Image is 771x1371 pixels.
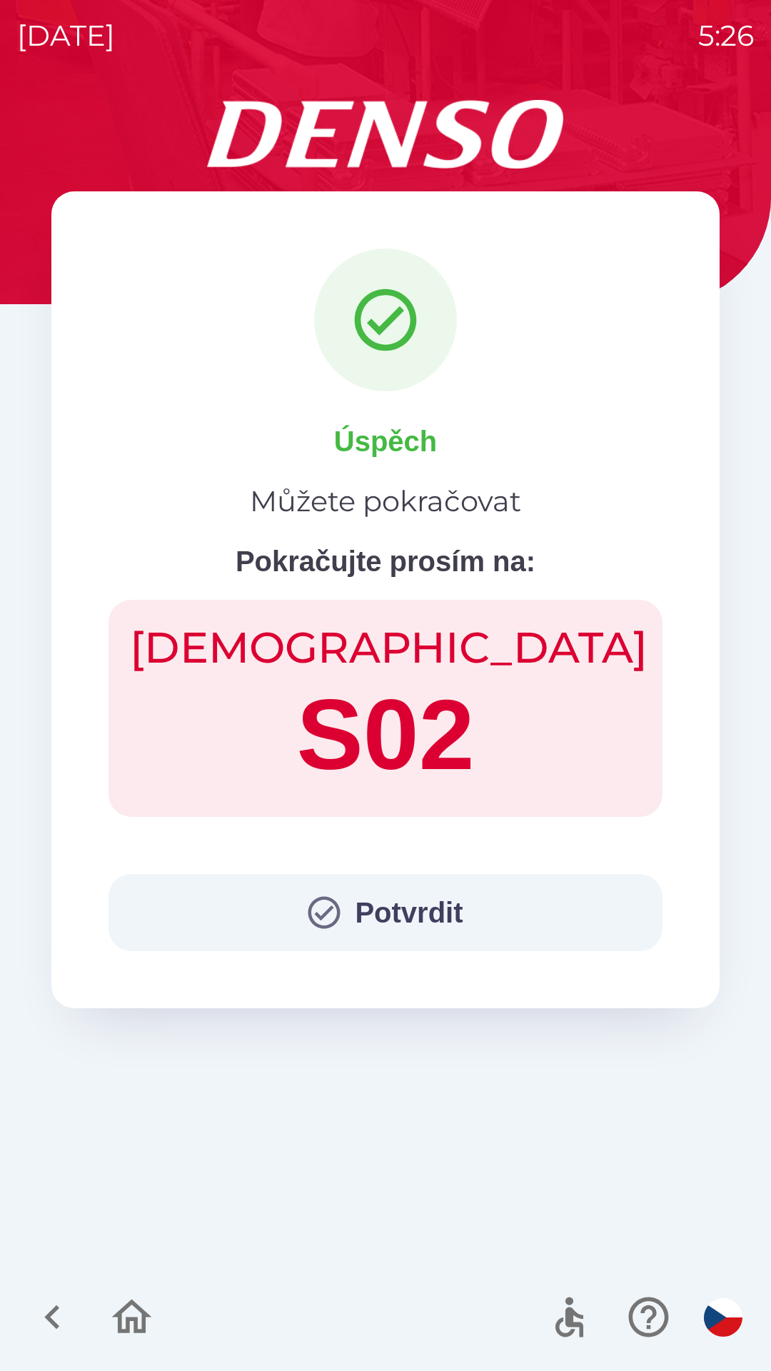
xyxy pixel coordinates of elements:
h1: S02 [130,674,641,795]
img: Logo [51,100,720,169]
p: Můžete pokračovat [250,480,521,523]
p: [DATE] [17,14,115,57]
h2: [DEMOGRAPHIC_DATA] [130,621,641,674]
p: 5:26 [698,14,754,57]
img: cs flag [704,1298,742,1337]
p: Pokračujte prosím na: [236,540,535,583]
p: Úspěch [334,420,438,463]
button: Potvrdit [109,874,662,951]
